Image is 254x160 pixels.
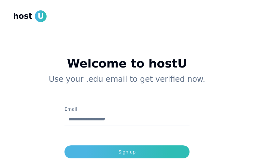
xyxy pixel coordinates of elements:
[23,57,231,70] h1: Welcome to hostU
[64,145,190,158] button: Sign up
[13,10,47,22] a: hostU
[23,74,231,84] p: Use your .edu email to get verified now.
[64,106,77,112] label: Email
[35,10,47,22] span: U
[119,149,136,155] div: Sign up
[13,11,32,21] span: host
